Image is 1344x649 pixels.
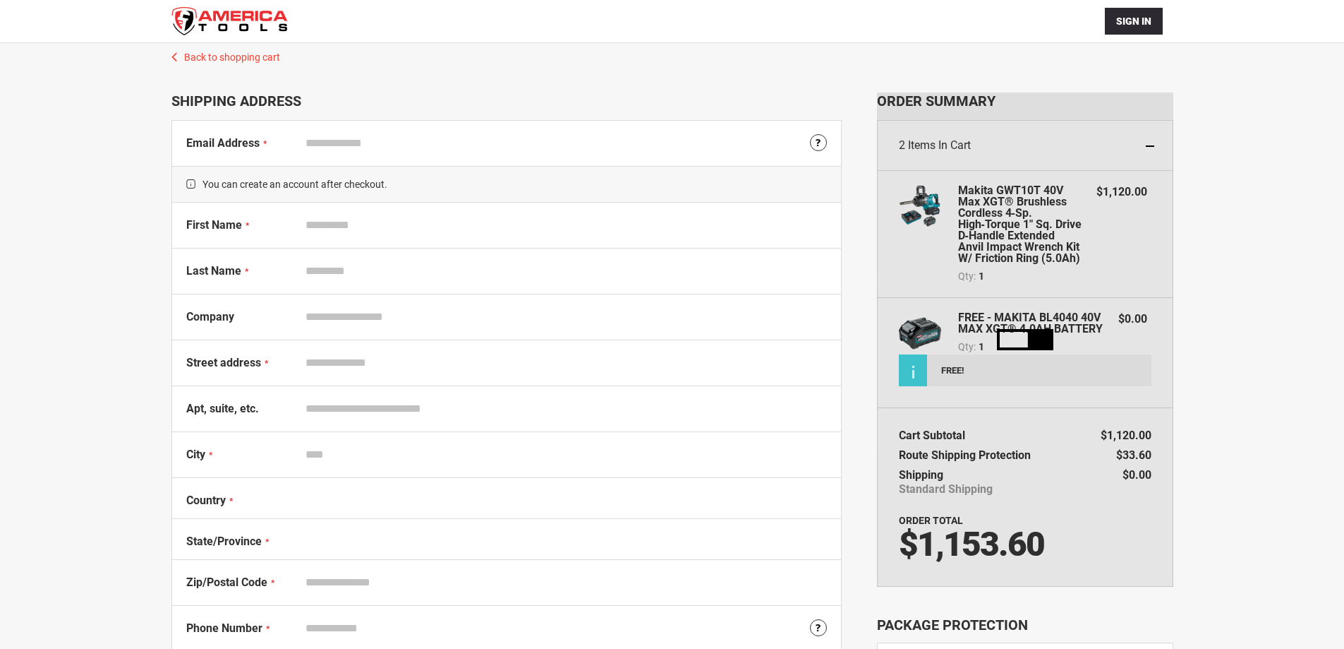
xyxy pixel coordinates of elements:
span: Last Name [186,264,241,278]
span: Apt, suite, etc. [186,402,259,415]
img: Loading... [997,329,1053,350]
div: Shipping Address [171,93,842,109]
a: Back to shopping cart [157,43,1187,64]
span: City [186,448,205,461]
span: You can create an account after checkout. [172,166,841,203]
img: America Tools [171,7,288,35]
button: Sign In [1105,8,1163,35]
div: Package Protection [877,615,1173,636]
span: State/Province [186,535,262,548]
span: First Name [186,218,242,232]
span: Company [186,310,234,323]
span: Phone Number [186,621,262,635]
span: Zip/Postal Code [186,576,267,589]
span: Street address [186,356,261,369]
span: Email Address [186,136,260,150]
a: store logo [171,7,288,35]
span: Country [186,494,226,507]
span: Sign In [1116,16,1151,27]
